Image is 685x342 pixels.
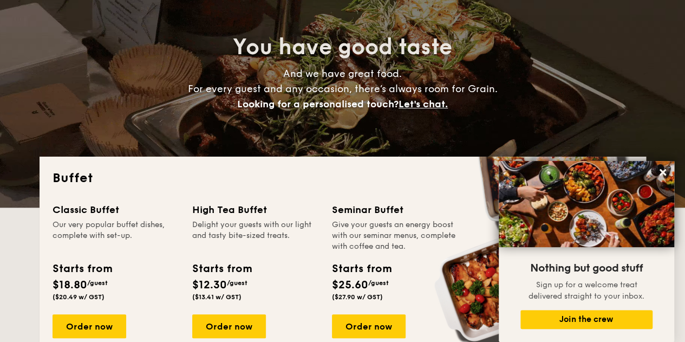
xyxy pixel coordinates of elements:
span: /guest [368,279,389,287]
div: Order now [332,314,406,338]
span: Let's chat. [399,98,448,110]
div: Order now [53,314,126,338]
div: Classic Buffet [53,202,179,217]
h2: Buffet [53,170,633,187]
span: And we have great food. For every guest and any occasion, there’s always room for Grain. [188,68,498,110]
div: Starts from [332,261,391,277]
div: High Tea Buffet [192,202,319,217]
div: Seminar Buffet [332,202,459,217]
span: Nothing but good stuff [530,262,643,275]
div: Give your guests an energy boost with our seminar menus, complete with coffee and tea. [332,220,459,252]
div: Delight your guests with our light and tasty bite-sized treats. [192,220,319,252]
span: $18.80 [53,279,87,292]
span: You have good taste [233,34,452,60]
div: Starts from [53,261,112,277]
span: Looking for a personalised touch? [237,98,399,110]
button: Join the crew [520,310,653,329]
div: Starts from [192,261,251,277]
button: Close [654,164,671,181]
span: /guest [87,279,108,287]
div: Order now [192,314,266,338]
span: /guest [227,279,247,287]
span: Sign up for a welcome treat delivered straight to your inbox. [529,280,644,301]
span: $25.60 [332,279,368,292]
span: $12.30 [192,279,227,292]
span: ($20.49 w/ GST) [53,293,105,301]
div: Our very popular buffet dishes, complete with set-up. [53,220,179,252]
img: DSC07876-Edit02-Large.jpeg [499,161,674,247]
span: ($13.41 w/ GST) [192,293,242,301]
span: ($27.90 w/ GST) [332,293,383,301]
